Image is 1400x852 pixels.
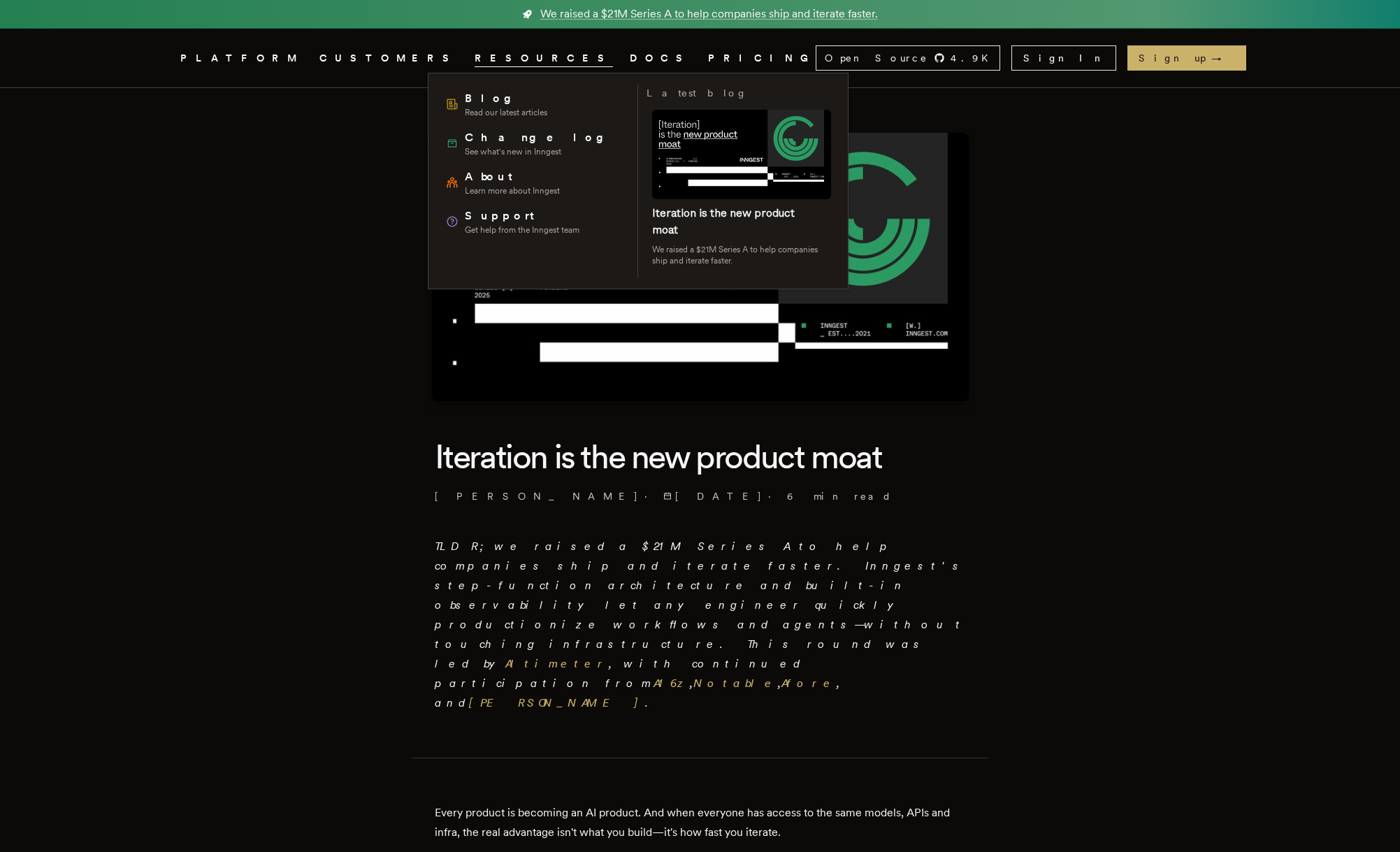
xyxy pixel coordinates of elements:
a: PRICING [708,50,816,67]
h3: Latest blog [647,85,747,101]
a: [PERSON_NAME] [469,696,645,709]
span: We raised a $21M Series A to help companies ship and iterate faster. [540,6,878,22]
a: Altimeter [505,657,609,670]
a: A16z [654,677,690,690]
span: Support [465,208,579,224]
span: 4.9 K [951,51,997,65]
a: AboutLearn more about Inngest [440,163,629,202]
a: [PERSON_NAME] [435,489,639,503]
a: DOCS [630,50,691,67]
nav: Global [141,29,1260,87]
p: · · [435,489,966,503]
span: Blog [465,90,547,107]
a: SupportGet help from the Inngest team [440,202,629,241]
a: Notable [693,677,778,690]
button: PLATFORM [180,50,303,67]
button: RESOURCES [475,50,613,67]
span: See what's new in Inngest [465,146,614,157]
h1: Iteration is the new product moat [435,435,966,478]
span: Get help from the Inngest team [465,224,579,236]
span: Learn more about Inngest [465,185,560,196]
em: TLDR; we raised a $21M Series A to help companies ship and iterate faster. Inngest's step-functio... [435,540,966,709]
p: Every product is becoming an AI product. And when everyone has access to the same models, APIs an... [435,803,966,842]
a: BlogRead our latest articles [440,85,629,124]
a: Iteration is the new product moat [652,206,795,236]
span: → [1211,51,1235,65]
a: Sign In [1011,45,1116,71]
a: CUSTOMERS [319,50,458,67]
a: Sign up [1127,45,1246,71]
span: Open Source [825,51,928,65]
span: About [465,168,560,185]
span: [DATE] [663,489,763,503]
a: Afore [781,677,837,690]
a: ChangelogSee what's new in Inngest [440,124,629,163]
span: Changelog [465,129,614,146]
span: 6 min read [787,489,892,503]
span: Read our latest articles [465,107,547,118]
